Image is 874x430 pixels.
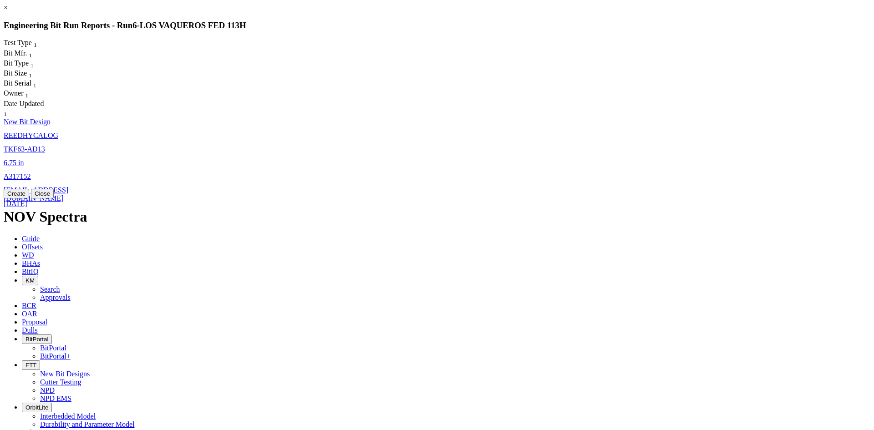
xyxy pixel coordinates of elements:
a: Cutter Testing [40,378,81,386]
sub: 1 [25,92,29,99]
div: Sort None [4,100,49,118]
button: Close [31,189,54,198]
sub: 1 [29,72,32,79]
a: NPD [40,386,55,394]
span: BitIQ [22,268,38,275]
span: Date Updated [4,100,44,107]
span: OAR [22,310,37,318]
a: NPD EMS [40,395,71,402]
a: BitPortal [40,344,66,352]
span: 6.75 [4,159,16,167]
span: BHAs [22,259,40,267]
div: Date Updated Sort None [4,100,49,118]
div: Bit Mfr. Sort None [4,49,49,59]
button: Create [4,189,29,198]
span: KM [25,277,35,284]
span: Bit Mfr. [4,49,27,57]
span: Proposal [22,318,47,326]
span: Owner [4,89,24,97]
div: Sort None [4,89,49,99]
div: Sort None [4,39,54,49]
div: Sort None [4,49,49,59]
h3: Engineering Bit Run Reports - Run - [4,20,870,30]
span: Sort None [33,79,36,87]
span: Test Type [4,39,32,46]
a: Search [40,285,60,293]
a: A317152 [4,172,31,180]
a: BitPortal+ [40,352,71,360]
span: WD [22,251,34,259]
sub: 1 [30,62,34,69]
a: New Bit Design [4,118,51,126]
span: Sort None [29,49,32,57]
span: Sort None [25,89,29,97]
span: 6 [132,20,137,30]
span: Sort None [29,69,32,77]
span: Bit Serial [4,79,31,87]
sub: 1 [4,111,7,117]
span: Guide [22,235,40,243]
div: Bit Serial Sort None [4,79,54,89]
span: Dulls [22,326,38,334]
span: in [18,159,24,167]
div: Test Type Sort None [4,39,54,49]
span: Sort None [4,108,7,116]
span: FTT [25,362,36,369]
a: REEDHYCALOG [4,132,58,139]
a: Interbedded Model [40,412,96,420]
a: [EMAIL_ADDRESS][DOMAIN_NAME] [4,186,68,202]
div: Owner Sort None [4,89,49,99]
span: LOS VAQUEROS FED 113H [140,20,246,30]
div: Bit Size Sort None [4,69,49,79]
a: Approvals [40,293,71,301]
div: Sort None [4,59,49,69]
span: BCR [22,302,36,309]
span: Sort None [30,59,34,67]
a: 6.75 in [4,159,24,167]
span: OrbitLite [25,404,48,411]
span: Bit Type [4,59,29,67]
span: BitPortal [25,336,48,343]
div: Bit Type Sort None [4,59,49,69]
div: Sort None [4,69,49,79]
a: [DATE] [4,200,27,207]
sub: 1 [33,82,36,89]
h1: NOV Spectra [4,208,870,225]
a: TKF63-AD13 [4,145,45,153]
span: Bit Size [4,69,27,77]
span: Offsets [22,243,43,251]
sub: 1 [29,52,32,59]
sub: 1 [34,42,37,49]
a: New Bit Designs [40,370,90,378]
a: Durability and Parameter Model [40,420,135,428]
a: × [4,4,8,11]
div: Sort None [4,79,54,89]
span: Sort None [34,39,37,46]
